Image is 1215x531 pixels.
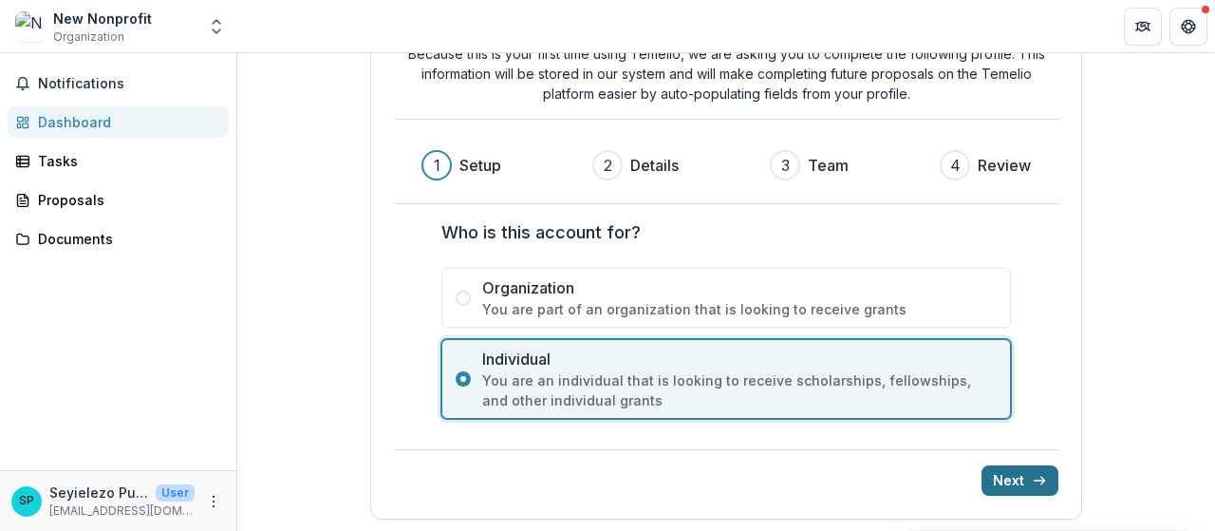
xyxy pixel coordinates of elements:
[8,223,229,255] a: Documents
[981,465,1058,496] button: Next
[459,154,501,177] h3: Setup
[38,151,214,171] div: Tasks
[1124,8,1162,46] button: Partners
[1169,8,1207,46] button: Get Help
[8,68,229,99] button: Notifications
[8,184,229,216] a: Proposals
[482,276,997,299] span: Organization
[19,495,34,507] div: Seyielezo Putsure
[421,150,1031,180] div: Progress
[604,154,612,177] div: 2
[950,154,961,177] div: 4
[203,8,230,46] button: Open entity switcher
[630,154,679,177] h3: Details
[38,112,214,132] div: Dashboard
[156,484,195,502] p: User
[441,219,1000,245] label: Who is this account for?
[434,154,440,177] div: 1
[15,11,46,42] img: New Nonprofit
[482,370,997,410] span: You are an individual that is looking to receive scholarships, fellowships, and other individual ...
[53,28,124,46] span: Organization
[49,503,195,520] p: [EMAIL_ADDRESS][DOMAIN_NAME]
[781,154,790,177] div: 3
[482,348,997,370] span: Individual
[38,190,214,210] div: Proposals
[978,154,1031,177] h3: Review
[8,106,229,138] a: Dashboard
[202,490,225,513] button: More
[53,9,152,28] div: New Nonprofit
[808,154,849,177] h3: Team
[8,145,229,177] a: Tasks
[38,229,214,249] div: Documents
[38,76,221,92] span: Notifications
[482,299,997,319] span: You are part of an organization that is looking to receive grants
[394,44,1058,104] p: Because this is your first time using Temelio, we are asking you to complete the following profil...
[49,483,148,503] p: Seyielezo Putsure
